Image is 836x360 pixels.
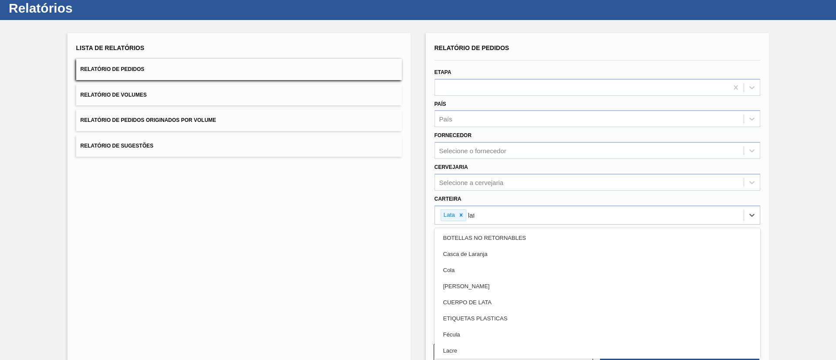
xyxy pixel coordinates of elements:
[435,262,760,278] div: Cola
[76,135,402,157] button: Relatório de Sugestões
[435,69,452,75] label: Etapa
[435,164,468,170] label: Cervejaria
[435,132,472,138] label: Fornecedor
[441,210,456,221] div: Lata
[76,59,402,80] button: Relatório de Pedidos
[81,143,154,149] span: Relatório de Sugestões
[439,115,452,123] div: País
[435,278,760,294] div: [PERSON_NAME]
[435,230,760,246] div: BOTELLAS NO RETORNABLES
[435,196,462,202] label: Carteira
[435,101,446,107] label: País
[435,44,509,51] span: Relatório de Pedidos
[76,110,402,131] button: Relatório de Pedidos Originados por Volume
[81,117,216,123] span: Relatório de Pedidos Originados por Volume
[435,326,760,343] div: Fécula
[435,246,760,262] div: Casca de Laranja
[439,178,504,186] div: Selecione a cervejaria
[81,92,147,98] span: Relatório de Volumes
[9,3,163,13] h1: Relatórios
[435,310,760,326] div: ETIQUETAS PLASTICAS
[439,147,506,155] div: Selecione o fornecedor
[81,66,145,72] span: Relatório de Pedidos
[76,44,145,51] span: Lista de Relatórios
[435,294,760,310] div: CUERPO DE LATA
[76,84,402,106] button: Relatório de Volumes
[435,343,760,359] div: Lacre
